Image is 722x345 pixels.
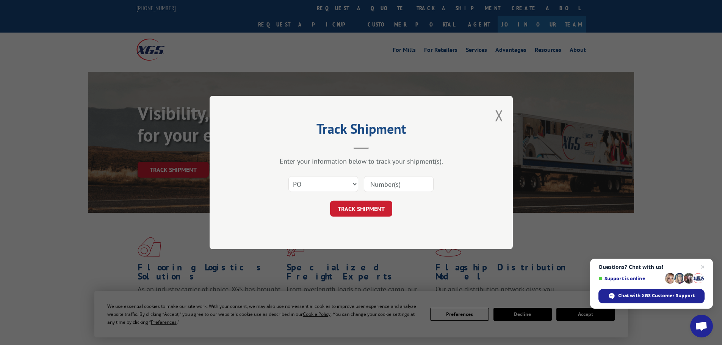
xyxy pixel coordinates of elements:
[247,157,475,165] div: Enter your information below to track your shipment(s).
[495,105,503,125] button: Close modal
[690,315,713,337] div: Open chat
[598,289,705,303] div: Chat with XGS Customer Support
[247,123,475,138] h2: Track Shipment
[698,262,707,272] span: Close chat
[598,276,662,281] span: Support is online
[364,176,434,192] input: Number(s)
[618,292,695,299] span: Chat with XGS Customer Support
[598,264,705,270] span: Questions? Chat with us!
[330,201,392,217] button: TRACK SHIPMENT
